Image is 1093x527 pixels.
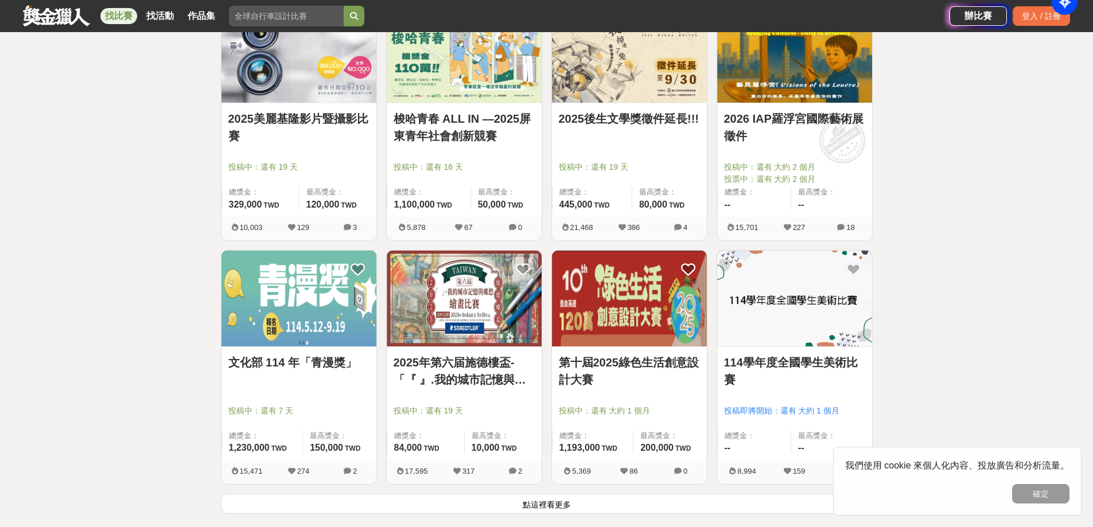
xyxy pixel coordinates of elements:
[229,200,262,209] span: 329,000
[518,467,522,475] span: 2
[725,430,784,442] span: 總獎金：
[798,200,804,209] span: --
[394,161,535,173] span: 投稿中：還有 16 天
[724,161,865,173] span: 投稿中：還有 大約 2 個月
[394,405,535,417] span: 投稿中：還有 19 天
[100,8,137,24] a: 找比賽
[725,200,731,209] span: --
[229,6,344,26] input: 全球自行車設計比賽
[640,430,699,442] span: 最高獎金：
[559,161,700,173] span: 投稿中：還有 19 天
[683,467,687,475] span: 0
[793,467,806,475] span: 159
[717,251,872,347] a: Cover Image
[559,110,700,127] a: 2025後生文學獎徵件延長!!!
[221,7,376,103] img: Cover Image
[724,110,865,145] a: 2026 IAP羅浮宮國際藝術展徵件
[639,186,700,198] span: 最高獎金：
[478,200,506,209] span: 50,000
[472,430,535,442] span: 最高獎金：
[221,7,376,104] a: Cover Image
[306,186,369,198] span: 最高獎金：
[394,110,535,145] a: 梭哈青春 ALL IN —2025屏東青年社會創新競賽
[552,251,707,346] img: Cover Image
[559,443,600,452] span: 1,193,000
[271,444,287,452] span: TWD
[640,443,674,452] span: 200,000
[1013,6,1070,26] div: 登入 / 註冊
[297,467,310,475] span: 274
[559,430,627,442] span: 總獎金：
[1012,484,1069,503] button: 確定
[717,251,872,346] img: Cover Image
[559,186,625,198] span: 總獎金：
[559,200,593,209] span: 445,000
[221,251,376,347] a: Cover Image
[559,405,700,417] span: 投稿中：還有 大約 1 個月
[628,223,640,232] span: 386
[394,186,464,198] span: 總獎金：
[572,467,591,475] span: 5,369
[552,7,707,104] a: Cover Image
[462,467,475,475] span: 317
[229,443,270,452] span: 1,230,000
[221,251,376,346] img: Cover Image
[518,223,522,232] span: 0
[798,443,804,452] span: --
[263,201,279,209] span: TWD
[717,7,872,103] img: Cover Image
[353,223,357,232] span: 3
[669,201,684,209] span: TWD
[353,467,357,475] span: 2
[725,443,731,452] span: --
[407,223,426,232] span: 5,878
[297,223,310,232] span: 129
[559,354,700,388] a: 第十屆2025綠色生活創意設計大賽
[437,201,452,209] span: TWD
[394,443,422,452] span: 84,000
[394,430,457,442] span: 總獎金：
[639,200,667,209] span: 80,000
[724,354,865,388] a: 114學年度全國學生美術比賽
[798,430,865,442] span: 最高獎金：
[717,7,872,104] a: Cover Image
[736,223,759,232] span: 15,701
[629,467,637,475] span: 86
[229,430,296,442] span: 總獎金：
[798,186,865,198] span: 最高獎金：
[683,223,687,232] span: 4
[675,444,691,452] span: TWD
[737,467,756,475] span: 8,994
[240,223,263,232] span: 10,003
[950,6,1007,26] a: 辦比賽
[142,8,178,24] a: 找活動
[306,200,340,209] span: 120,000
[341,201,356,209] span: TWD
[345,444,360,452] span: TWD
[552,251,707,347] a: Cover Image
[310,443,343,452] span: 150,000
[228,405,369,417] span: 投稿中：還有 7 天
[240,467,263,475] span: 15,471
[229,186,292,198] span: 總獎金：
[594,201,609,209] span: TWD
[228,354,369,371] a: 文化部 114 年「青漫獎」
[508,201,523,209] span: TWD
[310,430,369,442] span: 最高獎金：
[846,223,854,232] span: 18
[394,354,535,388] a: 2025年第六届施德樓盃-「『 』.我的城市記憶與鄉愁」繪畫比賽
[472,443,500,452] span: 10,000
[724,173,865,185] span: 投票中：還有 大約 2 個月
[228,110,369,145] a: 2025美麗基隆影片暨攝影比賽
[394,200,435,209] span: 1,100,000
[501,444,516,452] span: TWD
[725,186,784,198] span: 總獎金：
[387,7,542,104] a: Cover Image
[387,251,542,346] img: Cover Image
[405,467,428,475] span: 17,595
[183,8,220,24] a: 作品集
[423,444,439,452] span: TWD
[602,444,617,452] span: TWD
[221,494,873,514] button: 點這裡看更多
